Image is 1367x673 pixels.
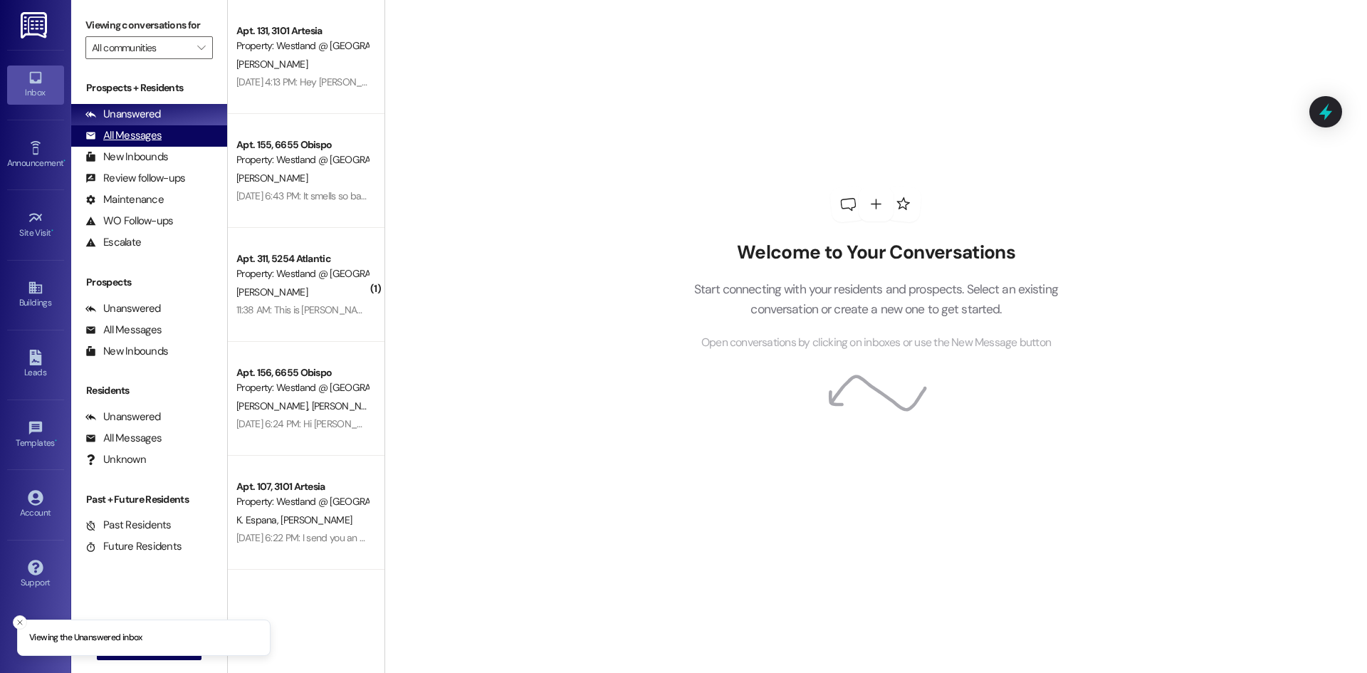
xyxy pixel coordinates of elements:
label: Viewing conversations for [85,14,213,36]
a: Buildings [7,276,64,314]
input: All communities [92,36,190,59]
div: Residents [71,383,227,398]
div: Unanswered [85,301,161,316]
span: [PERSON_NAME] [281,513,352,526]
div: Apt. 107, 3101 Artesia [236,479,368,494]
div: Property: Westland @ [GEOGRAPHIC_DATA] (3388) [236,152,368,167]
div: All Messages [85,323,162,338]
div: Property: Westland @ [GEOGRAPHIC_DATA] (3388) [236,380,368,395]
div: Review follow-ups [85,171,185,186]
div: [DATE] 6:22 PM: I send you an email can you please reply back to me. [236,531,520,544]
div: New Inbounds [85,344,168,359]
div: Apt. 156, 6655 Obispo [236,365,368,380]
div: [DATE] 4:13 PM: Hey [PERSON_NAME] my bathroom has flooded water is all over the floor I contacted... [236,75,818,88]
div: Property: Westland @ [GEOGRAPHIC_DATA] (3283) [236,266,368,281]
div: Escalate [85,235,141,250]
div: [DATE] 6:24 PM: Hi [PERSON_NAME] -we don't have have any animals [236,417,523,430]
div: 11:38 AM: This is [PERSON_NAME] in 311. Still awaiting the 30-day mutual agreement form. Again my... [236,303,1111,316]
div: Past + Future Residents [71,492,227,507]
div: Unanswered [85,409,161,424]
a: Templates • [7,416,64,454]
p: Viewing the Unanswered inbox [29,632,142,645]
div: Unanswered [85,107,161,122]
div: Unknown [85,452,146,467]
a: Account [7,486,64,524]
div: [DATE] 6:43 PM: It smells so bad I was able to smell it from my bedroom and knew it was the sink [236,189,634,202]
img: ResiDesk Logo [21,12,50,38]
span: [PERSON_NAME] [236,400,312,412]
div: Property: Westland @ [GEOGRAPHIC_DATA] (3388) [236,494,368,509]
span: [PERSON_NAME] [236,172,308,184]
div: Past Residents [85,518,172,533]
div: Prospects [71,275,227,290]
a: Inbox [7,66,64,104]
span: • [51,226,53,236]
p: Start connecting with your residents and prospects. Select an existing conversation or create a n... [672,279,1079,320]
a: Site Visit • [7,206,64,244]
span: K. Espana [236,513,281,526]
div: WO Follow-ups [85,214,173,229]
h2: Welcome to Your Conversations [672,241,1079,264]
i:  [197,42,205,53]
div: All Messages [85,128,162,143]
div: All Messages [85,431,162,446]
div: Prospects + Residents [71,80,227,95]
div: Apt. 311, 5254 Atlantic [236,251,368,266]
span: [PERSON_NAME] [236,58,308,71]
div: Apt. 155, 6655 Obispo [236,137,368,152]
div: Apt. 131, 3101 Artesia [236,24,368,38]
div: Maintenance [85,192,164,207]
button: Close toast [13,615,27,630]
span: [PERSON_NAME] [236,286,308,298]
a: Leads [7,345,64,384]
span: • [55,436,57,446]
a: Support [7,555,64,594]
div: New Inbounds [85,150,168,165]
span: [PERSON_NAME] [311,400,382,412]
span: Open conversations by clicking on inboxes or use the New Message button [701,334,1051,352]
div: Property: Westland @ [GEOGRAPHIC_DATA] (3388) [236,38,368,53]
div: Future Residents [85,539,182,554]
span: • [63,156,66,166]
